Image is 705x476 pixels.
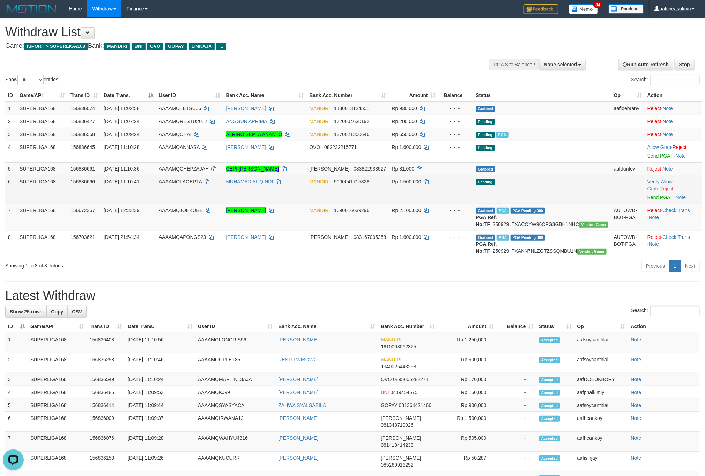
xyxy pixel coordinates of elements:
[392,166,415,172] span: Rp 81.000
[132,43,145,50] span: BNI
[399,402,431,408] span: Copy 081364421466 to clipboard
[381,364,416,369] span: Copy 1340026443258 to clipboard
[611,162,645,175] td: aafduntev
[647,119,661,124] a: Reject
[438,432,497,452] td: Rp 505,000
[5,162,17,175] td: 5
[159,106,201,111] span: AAAAMQTETSU06
[87,333,125,353] td: 156836408
[5,175,17,204] td: 6
[650,306,700,316] input: Search:
[574,386,628,399] td: aafphalkimly
[647,144,673,150] span: ·
[5,333,28,353] td: 1
[104,144,139,150] span: [DATE] 11:10:28
[67,306,87,318] a: CSV
[381,415,421,421] span: [PERSON_NAME]
[438,386,497,399] td: Rp 150,000
[663,131,673,137] a: Note
[17,89,68,102] th: Game/API: activate to sort column ascending
[334,131,369,137] span: Copy 1370021350646 to clipboard
[104,119,139,124] span: [DATE] 11:07:24
[645,102,702,115] td: ·
[574,432,628,452] td: aafheankoy
[647,131,661,137] a: Reject
[631,415,641,421] a: Note
[650,75,700,85] input: Search:
[17,231,68,257] td: SUPERLIGA168
[647,195,670,200] a: Send PGA
[497,412,536,432] td: -
[473,231,611,257] td: TF_250929_TXAKN7NLZGTZSSQMBU1N
[381,435,421,441] span: [PERSON_NAME]
[675,59,695,70] a: Stop
[539,436,560,441] span: Accepted
[647,153,670,159] a: Send PGA
[216,43,226,50] span: ...
[28,333,87,353] td: SUPERLIGA168
[647,234,661,240] a: Reject
[611,102,645,115] td: aafloebrany
[645,175,702,204] td: · ·
[309,106,330,111] span: MANDIRI
[392,234,421,240] span: Rp 1.600.000
[5,353,28,373] td: 2
[125,373,195,386] td: [DATE] 11:10:24
[381,402,398,408] span: GOPAY
[70,119,95,124] span: 156836427
[641,260,669,272] a: Previous
[17,204,68,231] td: SUPERLIGA168
[647,106,661,111] a: Reject
[70,179,95,184] span: 156836666
[611,204,645,231] td: AUTOWD-BOT-PGA
[381,344,416,349] span: Copy 1610003062325 to clipboard
[125,452,195,471] td: [DATE] 11:09:26
[645,115,702,128] td: ·
[381,337,402,342] span: MANDIRI
[17,128,68,141] td: SUPERLIGA168
[647,179,673,191] a: Allow Grab
[631,75,700,85] label: Search:
[125,320,195,333] th: Date Trans.: activate to sort column ascending
[3,3,24,24] button: Open LiveChat chat widget
[87,386,125,399] td: 156836485
[334,179,369,184] span: Copy 9000041715328 to clipboard
[497,333,536,353] td: -
[195,373,275,386] td: AAAAMQMARTIN13AJA
[476,214,497,227] b: PGA Ref. No:
[631,337,641,342] a: Note
[438,333,497,353] td: Rp 1,250,000
[354,234,386,240] span: Copy 083167005358 to clipboard
[539,455,560,461] span: Accepted
[334,207,369,213] span: Copy 1090016639296 to clipboard
[195,399,275,412] td: AAAAMQSYASYACA
[473,89,611,102] th: Status
[28,373,87,386] td: SUPERLIGA168
[631,455,641,461] a: Note
[631,435,641,441] a: Note
[324,144,357,150] span: Copy 082232215771 to clipboard
[631,306,700,316] label: Search:
[104,106,139,111] span: [DATE] 11:02:58
[497,235,509,241] span: Marked by aafchhiseyha
[645,128,702,141] td: ·
[392,144,421,150] span: Rp 1.600.000
[476,166,496,172] span: Grabbed
[511,208,546,214] span: PGA Pending
[278,402,326,408] a: ZAHWA SYALSABILA
[392,207,421,213] span: Rp 2.100.000
[649,241,659,247] a: Note
[574,353,628,373] td: aafsoycanthlai
[5,115,17,128] td: 2
[497,208,509,214] span: Marked by aafsengchandara
[334,119,369,124] span: Copy 1720004630192 to clipboard
[574,452,628,471] td: aafisinjay
[156,89,223,102] th: User ID: activate to sort column ascending
[17,162,68,175] td: SUPERLIGA168
[5,3,58,14] img: MOTION_logo.png
[618,59,673,70] a: Run Auto-Refresh
[577,249,607,255] span: Vendor URL: https://trx31.1velocity.biz
[28,353,87,373] td: SUPERLIGA168
[663,119,673,124] a: Note
[159,207,203,213] span: AAAAMQJOEKOBE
